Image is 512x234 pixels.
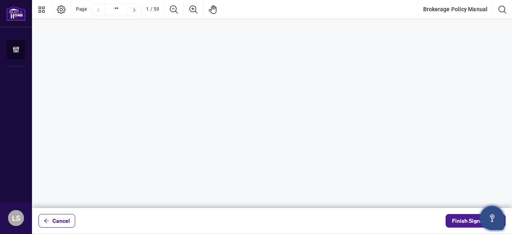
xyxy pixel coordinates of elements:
button: status-iconFinish Signing [446,214,506,228]
span: Finish Signing [452,214,488,227]
span: arrow-left [44,218,49,224]
img: logo [6,6,26,21]
button: Cancel [38,214,75,228]
span: LS [12,212,20,224]
span: Cancel [52,214,70,227]
button: Open asap [480,206,504,230]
